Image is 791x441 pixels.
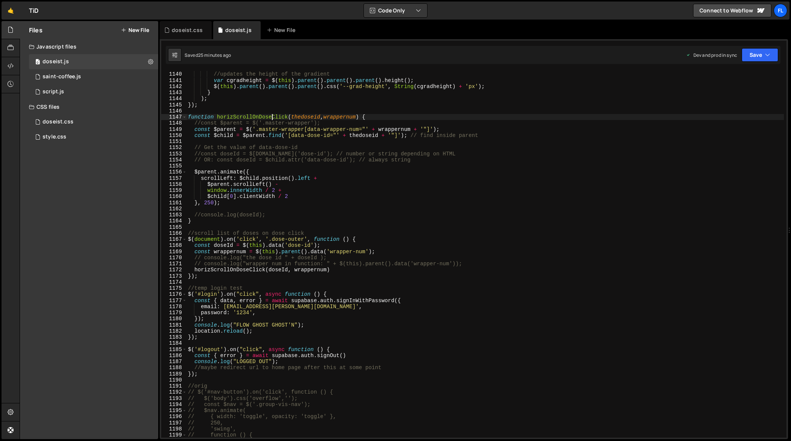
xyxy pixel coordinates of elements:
[121,27,149,33] button: New File
[161,236,187,242] div: 1167
[161,175,187,181] div: 1157
[364,4,427,17] button: Code Only
[43,58,69,65] div: doseist.js
[161,144,187,151] div: 1152
[43,73,81,80] div: saint-coffee.js
[161,420,187,426] div: 1197
[185,52,231,58] div: Saved
[161,279,187,285] div: 1174
[161,334,187,340] div: 1183
[161,151,187,157] div: 1153
[43,119,73,125] div: doseist.css
[774,4,787,17] a: Fl
[161,310,187,316] div: 1179
[161,114,187,120] div: 1147
[161,120,187,126] div: 1148
[161,157,187,163] div: 1154
[267,26,298,34] div: New File
[172,26,203,34] div: doseist.css
[161,200,187,206] div: 1161
[161,242,187,248] div: 1168
[161,132,187,138] div: 1150
[161,261,187,267] div: 1171
[198,52,231,58] div: 25 minutes ago
[161,78,187,84] div: 1141
[161,267,187,273] div: 1172
[161,414,187,420] div: 1196
[161,273,187,279] div: 1173
[161,353,187,359] div: 1186
[161,90,187,96] div: 1143
[161,371,187,377] div: 1189
[161,298,187,304] div: 1177
[161,328,187,334] div: 1182
[161,169,187,175] div: 1156
[161,340,187,346] div: 1184
[161,401,187,408] div: 1194
[161,71,187,77] div: 1140
[161,126,187,132] div: 1149
[161,395,187,401] div: 1193
[161,365,187,371] div: 1188
[29,54,158,69] div: 4604/37981.js
[161,218,187,224] div: 1164
[43,88,64,95] div: script.js
[161,359,187,365] div: 1187
[29,129,158,144] div: 4604/25434.css
[161,84,187,90] div: 1142
[161,138,187,144] div: 1151
[693,4,771,17] a: Connect to Webflow
[161,108,187,114] div: 1146
[161,291,187,297] div: 1176
[161,96,187,102] div: 1144
[29,84,158,99] div: 4604/24567.js
[161,389,187,395] div: 1192
[29,114,158,129] div: 4604/42100.css
[29,6,38,15] div: TiD
[161,426,187,432] div: 1198
[161,408,187,414] div: 1195
[161,224,187,230] div: 1165
[225,26,252,34] div: doseist.js
[161,255,187,261] div: 1170
[161,193,187,199] div: 1160
[161,181,187,187] div: 1158
[161,249,187,255] div: 1169
[29,69,158,84] div: 4604/27020.js
[35,59,40,65] span: 0
[161,304,187,310] div: 1178
[161,212,187,218] div: 1163
[686,52,737,58] div: Dev and prod in sync
[29,26,43,34] h2: Files
[161,377,187,383] div: 1190
[43,134,66,140] div: style.css
[161,285,187,291] div: 1175
[161,347,187,353] div: 1185
[20,39,158,54] div: Javascript files
[161,187,187,193] div: 1159
[20,99,158,114] div: CSS files
[161,230,187,236] div: 1166
[161,432,187,438] div: 1199
[161,322,187,328] div: 1181
[161,163,187,169] div: 1155
[161,383,187,389] div: 1191
[161,206,187,212] div: 1162
[2,2,20,20] a: 🤙
[742,48,778,62] button: Save
[161,316,187,322] div: 1180
[161,102,187,108] div: 1145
